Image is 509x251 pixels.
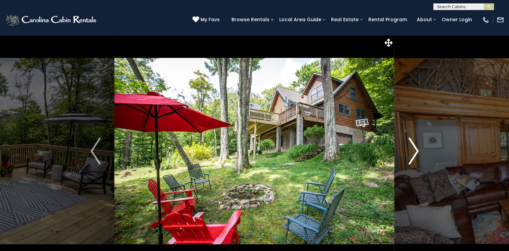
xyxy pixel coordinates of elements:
img: phone-regular-white.png [482,16,489,24]
img: arrow [408,138,419,165]
a: Real Estate [328,14,362,25]
a: About [413,14,435,25]
a: Browse Rentals [228,14,273,25]
img: arrow [90,138,101,165]
span: My Favs [201,16,220,23]
a: My Favs [192,16,221,24]
a: Owner Login [438,14,475,25]
a: Rental Program [365,14,410,25]
a: Local Area Guide [276,14,325,25]
img: White-1-2.png [5,13,98,27]
img: mail-regular-white.png [497,16,504,24]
